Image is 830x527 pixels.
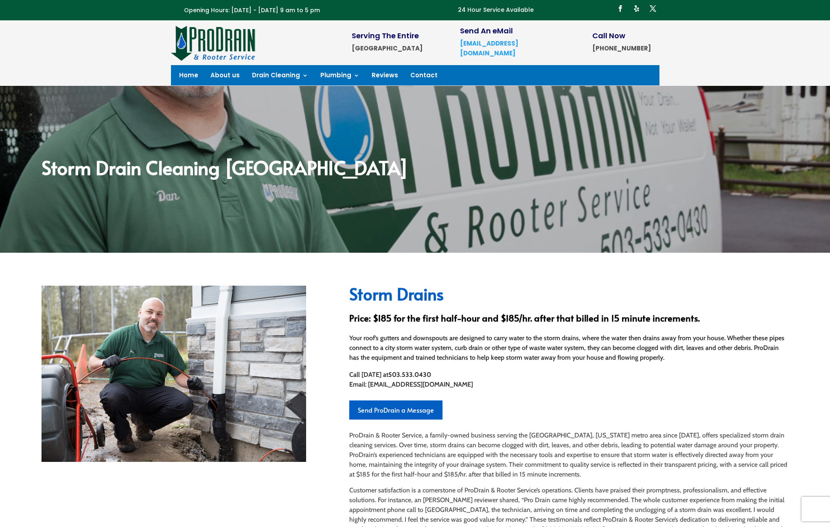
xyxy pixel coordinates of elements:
[42,286,306,462] img: _MG_4137 copy
[460,39,518,57] a: [EMAIL_ADDRESS][DOMAIN_NAME]
[352,44,423,52] strong: [GEOGRAPHIC_DATA]
[349,380,473,388] span: Email: [EMAIL_ADDRESS][DOMAIN_NAME]
[171,24,256,61] img: site-logo-100h
[460,26,513,36] span: Send An eMail
[210,72,240,81] a: About us
[349,371,388,378] span: Call [DATE] at
[320,72,359,81] a: Plumbing
[646,2,659,15] a: Follow on X
[592,44,651,52] strong: [PHONE_NUMBER]
[349,431,788,485] p: ProDrain & Rooter Service, a family-owned business serving the [GEOGRAPHIC_DATA], [US_STATE] metr...
[388,371,431,378] strong: 503.533.0430
[42,158,788,181] h2: Storm Drain Cleaning [GEOGRAPHIC_DATA]
[349,313,788,326] h3: Price: $185 for the first half-hour and $185/hr. after that billed in 15 minute increments.
[458,5,534,15] p: 24 Hour Service Available
[179,72,198,81] a: Home
[372,72,398,81] a: Reviews
[349,333,788,363] p: Your roof’s gutters and downspouts are designed to carry water to the storm drains, where the wat...
[352,31,419,41] span: Serving The Entire
[410,72,438,81] a: Contact
[252,72,308,81] a: Drain Cleaning
[184,6,320,14] span: Opening Hours: [DATE] - [DATE] 9 am to 5 pm
[630,2,643,15] a: Follow on Yelp
[592,31,625,41] span: Call Now
[349,286,788,306] h2: Storm Drains
[349,400,442,420] a: Send ProDrain a Message
[614,2,627,15] a: Follow on Facebook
